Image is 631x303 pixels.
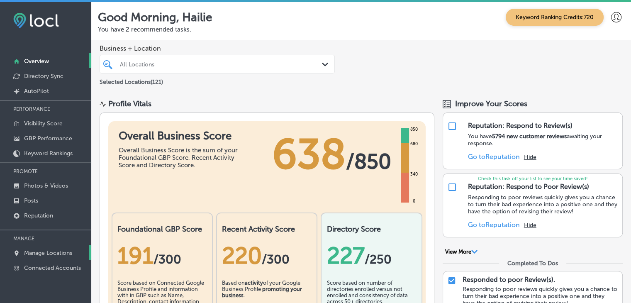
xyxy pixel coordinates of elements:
[24,73,63,80] p: Directory Sync
[13,22,20,28] img: website_grey.svg
[117,242,207,269] div: 191
[443,176,622,181] p: Check this task off your list to see your time saved!
[13,13,59,28] img: fda3e92497d09a02dc62c9cd864e3231.png
[492,133,567,140] strong: 5794 new customer reviews
[24,150,73,157] p: Keyword Rankings
[100,44,335,52] span: Business + Location
[24,88,49,95] p: AutoPilot
[22,48,29,55] img: tab_domain_overview_orange.svg
[24,58,49,65] p: Overview
[100,75,163,86] p: Selected Locations ( 121 )
[409,141,419,147] div: 680
[506,9,604,26] span: Keyword Ranking Credits: 720
[222,225,312,234] h2: Recent Activity Score
[468,194,618,215] p: Responding to poor reviews quickly gives you a chance to turn their bad experience into a positiv...
[409,171,419,178] div: 340
[119,147,243,169] div: Overall Business Score is the sum of your Foundational GBP Score, Recent Activity Score and Direc...
[83,48,89,55] img: tab_keywords_by_traffic_grey.svg
[326,242,416,269] div: 227
[98,26,624,33] p: You have 2 recommended tasks.
[272,130,346,179] span: 638
[23,13,41,20] div: v 4.0.25
[524,222,536,229] button: Hide
[326,225,416,234] h2: Directory Score
[443,248,480,256] button: View More
[463,276,555,283] p: Responded to poor Review(s).
[24,197,38,204] p: Posts
[24,212,53,219] p: Reputation
[364,252,391,267] span: /250
[222,286,302,298] b: promoting your business
[245,280,263,286] b: activity
[468,122,573,130] div: Reputation: Respond to Review(s)
[411,198,417,205] div: 0
[13,13,20,20] img: logo_orange.svg
[24,182,68,189] p: Photos & Videos
[524,154,536,161] button: Hide
[120,61,323,68] div: All Locations
[24,135,72,142] p: GBP Performance
[24,264,81,271] p: Connected Accounts
[32,49,74,54] div: Domain Overview
[153,252,181,267] span: / 300
[108,99,151,108] div: Profile Vitals
[24,120,63,127] p: Visibility Score
[98,10,212,24] p: Good Morning, Hailie
[468,153,520,161] a: Go toReputation
[262,252,290,267] span: /300
[222,242,312,269] div: 220
[409,126,419,133] div: 850
[22,22,91,28] div: Domain: [DOMAIN_NAME]
[468,183,589,191] div: Reputation: Respond to Poor Review(s)
[117,225,207,234] h2: Foundational GBP Score
[468,133,618,147] p: You have awaiting your response.
[468,221,520,229] a: Go toReputation
[346,149,391,174] span: / 850
[92,49,140,54] div: Keywords by Traffic
[455,99,527,108] span: Improve Your Scores
[24,249,72,257] p: Manage Locations
[507,260,558,267] div: Completed To Dos
[119,130,243,142] h1: Overall Business Score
